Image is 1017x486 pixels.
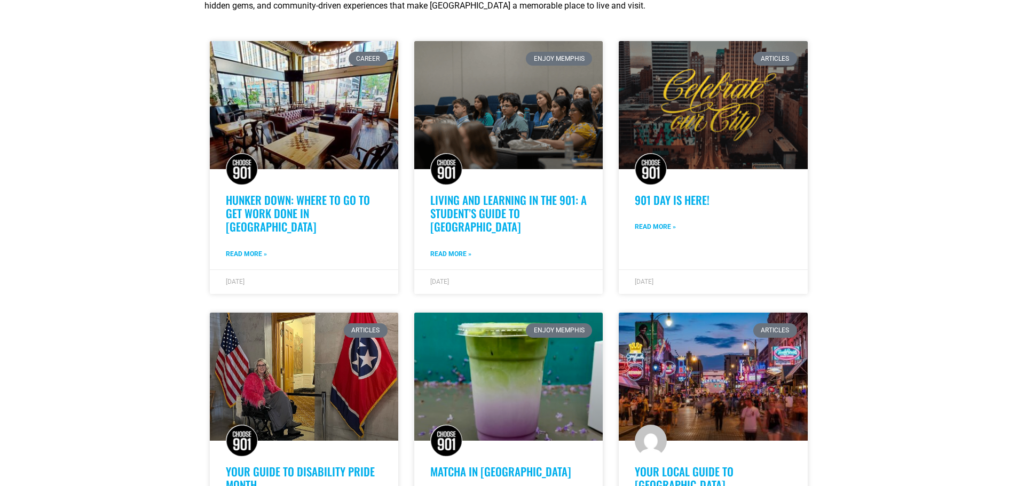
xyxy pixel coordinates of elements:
a: A person in a wheelchair, wearing a pink jacket, sits between the U.S. flag and the Tennessee sta... [210,313,398,441]
div: Enjoy Memphis [526,52,592,66]
a: Read more about 901 Day is Here! [635,222,676,232]
div: Articles [753,323,797,337]
a: Crowd of people walk along a busy street lined with neon signs, bars, and restaurants at dusk und... [619,313,807,441]
span: [DATE] [226,278,245,285]
img: Choose901 [430,425,462,457]
img: Choose901 [226,425,258,457]
img: Choose901 [430,153,462,185]
a: A group of students sit attentively in a lecture hall, listening to a presentation. Some have not... [414,41,603,169]
img: Choose901 [226,153,258,185]
a: Read more about Hunker Down: Where to Go to Get Work Done in Memphis [226,249,267,259]
a: Hunker Down: Where to Go to Get Work Done in [GEOGRAPHIC_DATA] [226,192,370,235]
span: [DATE] [430,278,449,285]
div: Articles [753,52,797,66]
div: Enjoy Memphis [526,323,592,337]
span: [DATE] [635,278,653,285]
a: Matcha in [GEOGRAPHIC_DATA] [430,463,571,480]
a: 901 Day is Here! [635,192,709,208]
a: A plastic cup with a layered Matcha drink featuring green, white, and purple colors, placed on a ... [414,313,603,441]
a: Read more about Living and learning in the 901: A student’s guide to Memphis [430,249,471,259]
a: Living and learning in the 901: A student’s guide to [GEOGRAPHIC_DATA] [430,192,587,235]
div: Articles [344,323,388,337]
div: Career [349,52,388,66]
img: Choose901 [635,153,667,185]
img: Miles Thomas [635,425,667,457]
